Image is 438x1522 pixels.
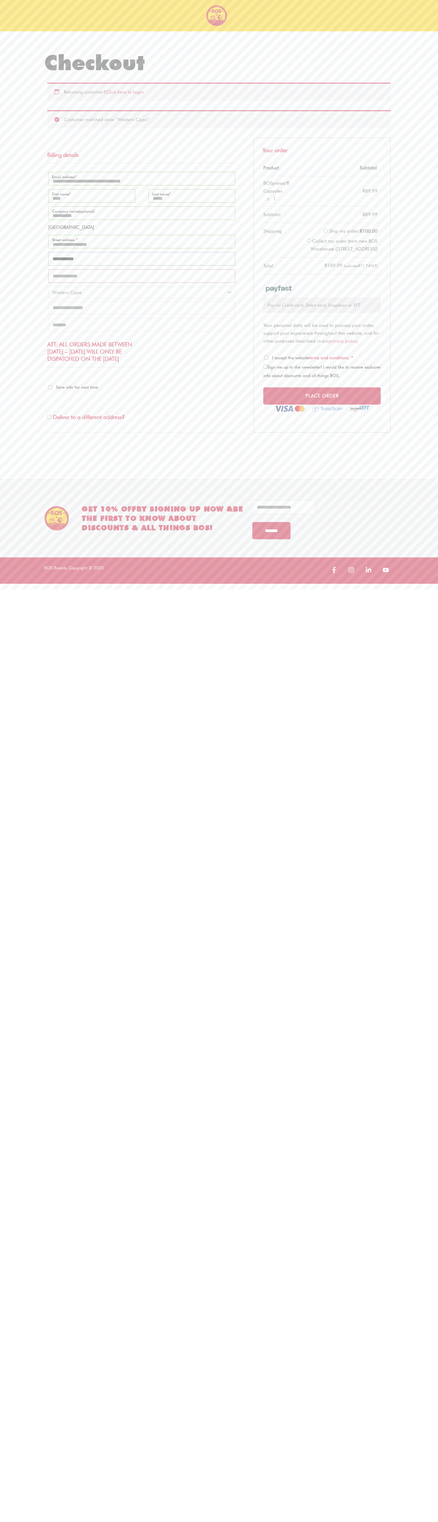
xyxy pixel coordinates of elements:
[48,225,94,230] strong: [GEOGRAPHIC_DATA]
[266,195,276,203] strong: × 1
[82,504,243,532] h2: GET 10% OFF be the first to know about discounts & all things BOS!
[263,206,302,223] th: Subtotal
[48,385,52,389] input: Save info for next time
[47,83,391,101] div: Returning customer?
[263,365,267,369] input: Sign me up to the newsletter! I would like to receive exclusive info about discounts and all thin...
[379,564,394,576] a: youtube
[272,355,349,360] span: I accept the website
[56,385,98,390] span: Save info for next time
[360,228,378,234] bdi: 100.00
[263,365,380,378] span: Sign me up to the newsletter! I would like to receive exclusive info about discounts and all thin...
[345,564,361,576] a: instagram
[358,263,370,268] span: 11.74
[360,228,362,234] span: R
[263,223,302,257] th: Shipping
[253,137,391,159] h3: Your order
[206,5,227,26] img: BOS logo finals-200px
[329,228,378,234] label: Ship my order:
[47,334,136,367] h3: ATT: ALL ORDERS MADE BETWEEN [DATE] – [DATE] WILL ONLY BE DISPATCHED ON THE [DATE]
[47,137,391,457] form: Checkout
[358,263,360,268] span: R
[344,263,378,268] small: (includes VAT)
[48,287,235,298] span: Province
[263,258,302,275] th: Total
[312,406,343,412] img: Pay with SnapScan
[363,212,365,217] span: R
[328,564,344,576] a: facebook-f
[350,406,370,412] img: Pay with InstantEFT
[325,263,343,268] bdi: 189.99
[274,406,305,412] img: Pay with Visa and Mastercard
[53,414,125,420] span: Deliver to a different address?
[268,302,376,308] p: Pay via Credit card, Debit card, SnapScan or EFT
[329,338,357,344] a: privacy policy
[263,387,381,405] button: Place order
[44,50,394,75] h1: Checkout
[137,505,233,513] span: BY SIGNING UP NOW &
[47,145,236,163] h3: Billing details
[363,212,378,217] bdi: 89.99
[52,289,225,296] span: Western Cape
[264,355,268,360] input: I accept the websiteterms and conditions *
[351,355,353,360] abbr: required
[38,564,219,577] div: BOS Brands Copyright © 2025
[106,89,144,95] a: Click here to login
[263,322,381,345] p: Your personal data will be used to process your order, support your experience throughout this we...
[47,110,391,128] div: Customer matched zone “Western Cape”
[309,355,349,360] a: terms and conditions
[302,160,381,177] th: Subtotal
[325,263,327,268] span: R
[362,564,378,576] a: linkedin-in
[363,188,378,194] bdi: 89.99
[363,188,365,194] span: R
[44,506,69,531] img: BOS Ice Tea
[263,160,302,177] th: Product
[263,179,299,195] div: BOSpresso® Capsules
[47,415,51,419] input: Deliver to a different address?
[311,238,378,252] label: Collect my order from new BOS Warehouse ([STREET_ADDRESS])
